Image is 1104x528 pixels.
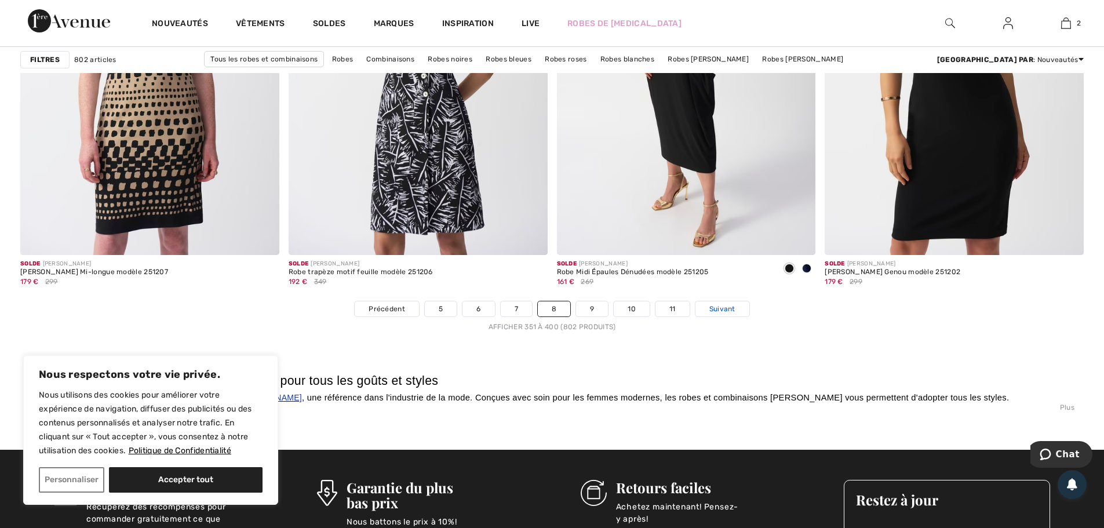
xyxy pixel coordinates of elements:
[20,322,1084,332] div: Afficher 351 à 400 (802 produits)
[937,54,1084,65] div: : Nouveautés
[462,301,494,316] a: 6
[1030,441,1092,470] iframe: Ouvre un widget dans lequel vous pouvez chatter avec l’un de nos agents
[289,260,309,267] span: Solde
[798,260,815,279] div: Midnight Blue
[20,268,168,276] div: [PERSON_NAME] Mi-longue modèle 251207
[20,301,1084,332] nav: Page navigation
[856,492,1038,507] h3: Restez à jour
[422,52,478,67] a: Robes noires
[20,260,41,267] span: Solde
[825,260,845,267] span: Solde
[30,402,1074,413] div: Plus
[313,19,346,31] a: Soldes
[289,260,433,268] div: [PERSON_NAME]
[539,52,592,67] a: Robes roses
[23,355,278,505] div: Nous respectons votre vie privée.
[128,445,232,456] a: Politique de Confidentialité
[994,16,1022,31] a: Se connecter
[109,467,263,493] button: Accepter tout
[39,467,104,493] button: Personnaliser
[595,52,660,67] a: Robes blanches
[20,278,39,286] span: 179 €
[756,52,849,67] a: Robes [PERSON_NAME]
[369,304,405,314] span: Précédent
[314,276,327,287] span: 349
[442,19,494,31] span: Inspiration
[557,260,577,267] span: Solde
[480,52,537,67] a: Robes bleues
[557,278,575,286] span: 161 €
[614,301,650,316] a: 10
[695,301,749,316] a: Suivant
[74,54,116,65] span: 802 articles
[360,52,420,67] a: Combinaisons
[581,276,593,287] span: 269
[1037,16,1094,30] a: 2
[825,278,843,286] span: 179 €
[850,276,862,287] span: 299
[616,480,755,495] h3: Retours faciles
[39,367,263,381] p: Nous respectons votre vie privée.
[557,260,709,268] div: [PERSON_NAME]
[317,480,337,506] img: Garantie du plus bas prix
[152,19,208,31] a: Nouveautés
[374,19,414,31] a: Marques
[522,17,540,30] a: Live
[581,480,607,506] img: Retours faciles
[945,16,955,30] img: recherche
[45,276,58,287] span: 299
[538,301,570,316] a: 8
[347,480,491,510] h3: Garantie du plus bas prix
[567,17,682,30] a: Robes de [MEDICAL_DATA]
[30,54,60,65] strong: Filtres
[425,301,457,316] a: 5
[204,51,324,67] a: Tous les robes et combinaisons
[39,388,263,458] p: Nous utilisons des cookies pour améliorer votre expérience de navigation, diffuser des publicités...
[236,19,285,31] a: Vêtements
[28,9,110,32] img: 1ère Avenue
[289,268,433,276] div: Robe trapèze motif feuille modèle 251206
[576,301,608,316] a: 9
[1077,18,1081,28] span: 2
[1061,16,1071,30] img: Mon panier
[662,52,755,67] a: Robes [PERSON_NAME]
[30,393,1009,402] span: Découvrez l'élégance des combinaisons et , une référence dans l'industrie de la mode. Conçues ave...
[289,278,308,286] span: 192 €
[709,304,735,314] span: Suivant
[655,301,690,316] a: 11
[557,268,709,276] div: Robe Midi Épaules Dénudées modèle 251205
[355,301,419,316] a: Précédent
[825,268,960,276] div: [PERSON_NAME] Genou modèle 251202
[326,52,359,67] a: Robes
[1003,16,1013,30] img: Mes infos
[616,501,755,524] p: Achetez maintenant! Pensez-y après!
[825,260,960,268] div: [PERSON_NAME]
[501,301,532,316] a: 7
[86,501,228,524] p: Récupérez des recompenses pour commander gratuitement ce que vous aimez.
[937,56,1033,64] strong: [GEOGRAPHIC_DATA] par
[781,260,798,279] div: Black
[20,260,168,268] div: [PERSON_NAME]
